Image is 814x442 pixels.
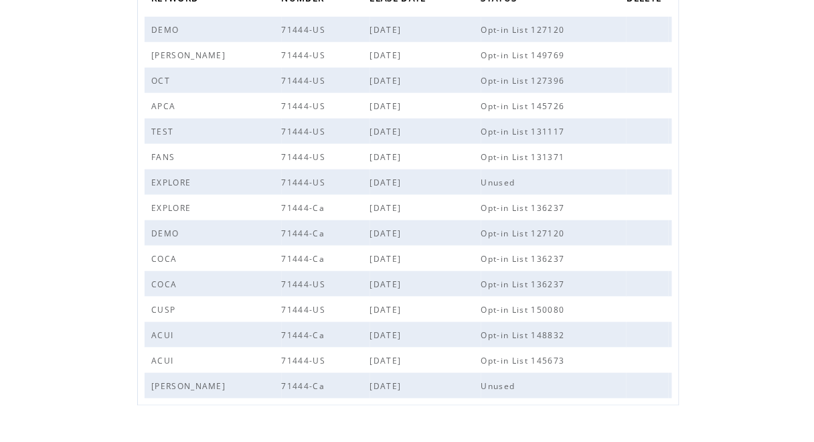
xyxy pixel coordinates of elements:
[282,304,329,315] span: 71444-US
[481,355,568,366] span: Opt-in List 145673
[370,253,405,265] span: [DATE]
[282,202,329,214] span: 71444-Ca
[481,177,519,188] span: Unused
[481,380,519,392] span: Unused
[481,151,568,163] span: Opt-in List 131371
[481,50,568,61] span: Opt-in List 149769
[151,100,179,112] span: APCA
[151,177,194,188] span: EXPLORE
[370,355,405,366] span: [DATE]
[151,75,173,86] span: OCT
[151,50,229,61] span: [PERSON_NAME]
[370,329,405,341] span: [DATE]
[282,24,329,35] span: 71444-US
[481,279,568,290] span: Opt-in List 136237
[481,304,568,315] span: Opt-in List 150080
[370,100,405,112] span: [DATE]
[282,329,329,341] span: 71444-Ca
[151,329,177,341] span: ACUI
[151,151,178,163] span: FANS
[282,380,329,392] span: 71444-Ca
[151,304,179,315] span: CUSP
[370,380,405,392] span: [DATE]
[282,355,329,366] span: 71444-US
[151,355,177,366] span: ACUI
[151,253,180,265] span: COCA
[151,24,182,35] span: DEMO
[370,50,405,61] span: [DATE]
[370,126,405,137] span: [DATE]
[370,151,405,163] span: [DATE]
[370,279,405,290] span: [DATE]
[282,126,329,137] span: 71444-US
[481,253,568,265] span: Opt-in List 136237
[370,304,405,315] span: [DATE]
[481,329,568,341] span: Opt-in List 148832
[481,126,568,137] span: Opt-in List 131117
[151,279,180,290] span: COCA
[282,228,329,239] span: 71444-Ca
[370,75,405,86] span: [DATE]
[151,202,194,214] span: EXPLORE
[282,253,329,265] span: 71444-Ca
[481,24,568,35] span: Opt-in List 127120
[282,177,329,188] span: 71444-US
[151,228,182,239] span: DEMO
[282,50,329,61] span: 71444-US
[481,202,568,214] span: Opt-in List 136237
[151,126,177,137] span: TEST
[370,202,405,214] span: [DATE]
[370,24,405,35] span: [DATE]
[282,100,329,112] span: 71444-US
[481,228,568,239] span: Opt-in List 127120
[481,75,568,86] span: Opt-in List 127396
[370,228,405,239] span: [DATE]
[282,151,329,163] span: 71444-US
[282,279,329,290] span: 71444-US
[151,380,229,392] span: [PERSON_NAME]
[370,177,405,188] span: [DATE]
[481,100,568,112] span: Opt-in List 145726
[282,75,329,86] span: 71444-US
